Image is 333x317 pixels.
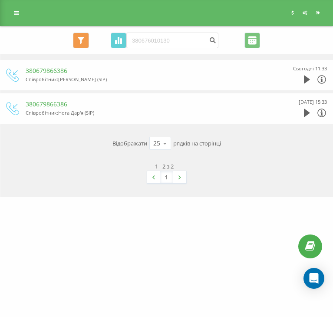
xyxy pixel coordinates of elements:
input: Пошук за номером [126,33,218,48]
a: 1 [160,171,173,183]
div: [DATE] 15:33 [299,98,327,106]
span: Відображати [112,139,147,148]
div: Сьогодні 11:33 [293,64,327,73]
div: Open Intercom Messenger [303,268,324,289]
a: 380679866386 [26,100,67,108]
div: 25 [153,139,160,148]
a: 380679866386 [26,66,67,75]
div: Співробітник : Нога Дар'я (SIP) [26,109,270,117]
div: Співробітник : [PERSON_NAME] (SIP) [26,75,270,84]
div: 1 - 2 з 2 [155,162,174,171]
span: рядків на сторінці [173,139,221,148]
